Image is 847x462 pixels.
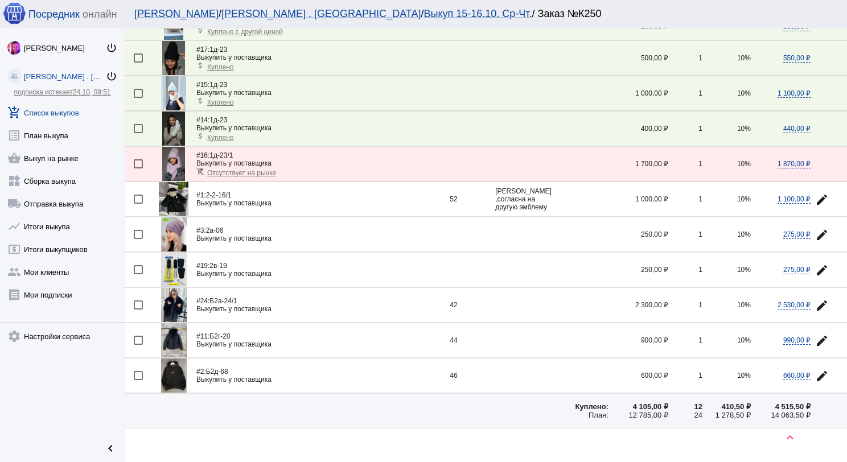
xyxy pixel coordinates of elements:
mat-icon: widgets [7,174,21,188]
div: Выкупить у поставщика [196,340,450,348]
div: [PERSON_NAME] [24,44,106,52]
div: 1 [668,230,702,238]
img: K82pSP.jpg [161,76,187,110]
span: 2а-06 [196,226,223,234]
span: онлайн [83,9,117,20]
span: 1 100,00 ₽ [778,195,811,204]
mat-icon: power_settings_new [106,42,117,53]
span: 275,00 ₽ [783,266,811,274]
mat-icon: add_shopping_cart [7,106,21,119]
img: aUqbj4.jpg [162,41,185,75]
span: Б2а-24/1 [196,297,237,305]
img: cRcV51.jpg [161,323,187,357]
span: 10% [737,230,751,238]
span: 10% [737,54,751,62]
div: 46 [450,372,495,379]
div: План: [552,411,608,419]
span: #1: [196,191,206,199]
div: Куплено: [552,402,608,411]
mat-icon: attach_money [196,26,204,34]
div: 400,00 ₽ [608,125,668,133]
div: / / / Заказ №К250 [134,8,827,20]
div: 12 785,00 ₽ [608,411,668,419]
div: 600,00 ₽ [608,372,668,379]
span: Куплено [207,98,233,106]
mat-icon: edit [815,263,829,277]
div: Выкупить у поставщика [196,376,450,383]
span: 24.10, 09:51 [73,88,111,96]
mat-icon: attach_money [196,132,204,140]
div: Выкупить у поставщика [196,53,450,61]
span: 1д-23 [196,81,227,89]
div: 42 [450,301,495,309]
div: Выкупить у поставщика [196,234,450,242]
span: #14: [196,116,209,124]
img: QDFr6n.jpg [161,253,187,287]
div: 1 [668,301,702,309]
img: ocboN1.jpg [159,182,189,216]
span: 10% [737,266,751,274]
mat-icon: edit [815,299,829,312]
div: 1 700,00 ₽ [608,160,668,168]
span: 550,00 ₽ [783,54,811,63]
span: #17: [196,46,209,53]
img: 73xLq58P2BOqs-qIllg3xXCtabieAB0OMVER0XTxHpc0AjG-Rb2SSuXsq4It7hEfqgBcQNho.jpg [7,41,21,55]
mat-icon: attach_money [196,61,204,69]
mat-icon: edit [815,334,829,348]
mat-icon: local_atm [7,242,21,256]
span: 1 100,00 ₽ [778,89,811,98]
span: 10% [737,301,751,309]
div: Выкупить у поставщика [196,199,450,207]
div: 1 [668,54,702,62]
div: [PERSON_NAME] . [GEOGRAPHIC_DATA] [24,72,106,81]
span: #11: [196,332,209,340]
td: [PERSON_NAME] ,согласна на другую эмблему [495,182,552,217]
span: #3: [196,226,206,234]
div: Выкупить у поставщика [196,159,450,167]
span: Б2д-68 [196,368,228,376]
mat-icon: edit [815,369,829,383]
div: 1 [668,125,702,133]
div: 250,00 ₽ [608,230,668,238]
div: 1 [668,266,702,274]
span: #15: [196,81,209,89]
span: #19: [196,262,209,270]
div: 2 300,00 ₽ [608,301,668,309]
mat-icon: receipt [7,288,21,302]
mat-icon: chevron_left [104,442,117,455]
mat-icon: attach_money [196,97,204,105]
span: 10% [737,89,751,97]
div: 1 000,00 ₽ [608,195,668,203]
div: 4 515,50 ₽ [751,402,811,411]
span: 2в-19 [196,262,227,270]
a: Выкуп 15-16.10. Ср-Чт. [423,8,532,19]
div: Выкупить у поставщика [196,305,450,313]
span: 10% [737,125,751,133]
div: 4 105,00 ₽ [608,402,668,411]
span: 440,00 ₽ [783,125,811,133]
span: 10% [737,336,751,344]
mat-icon: shopping_basket [7,151,21,165]
span: 1д-23 [196,116,227,124]
img: 7SYwUW.jpg [161,358,187,393]
mat-icon: remove_shopping_cart [196,167,204,175]
div: 12 [668,402,702,411]
div: 500,00 ₽ [608,54,668,62]
img: wzd6fh.jpg [161,217,187,251]
div: Выкупить у поставщика [196,124,450,132]
span: Б2г-20 [196,332,231,340]
mat-icon: settings [7,329,21,343]
div: 52 [450,195,495,203]
div: 1 [668,160,702,168]
div: 24 [668,411,702,419]
mat-icon: edit [815,193,829,207]
mat-icon: keyboard_arrow_up [783,431,797,444]
span: Куплено с другой ценой [207,28,283,36]
span: 660,00 ₽ [783,372,811,380]
mat-icon: list_alt [7,129,21,142]
div: 900,00 ₽ [608,336,668,344]
span: 990,00 ₽ [783,336,811,345]
img: community_200.png [7,69,21,83]
img: apple-icon-60x60.png [3,2,26,24]
div: 1 278,50 ₽ [702,411,751,419]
